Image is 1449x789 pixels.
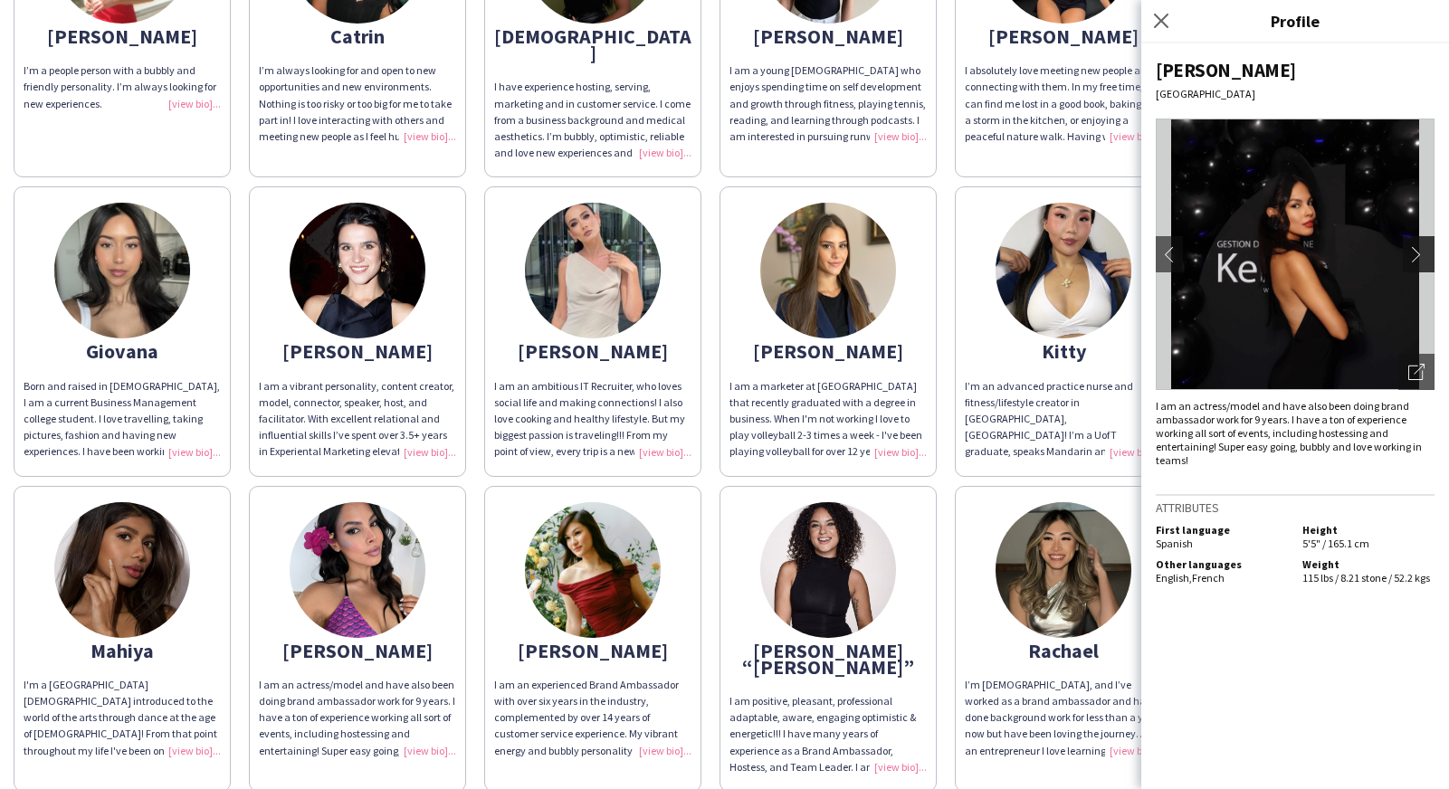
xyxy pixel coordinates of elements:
div: I’m [DEMOGRAPHIC_DATA], and I’ve worked as a brand ambassador and have done background work for l... [965,677,1162,759]
div: [PERSON_NAME] [494,343,691,359]
h5: Height [1302,523,1435,537]
h5: Other languages [1156,557,1288,571]
div: Born and raised in [DEMOGRAPHIC_DATA], I am a current Business Management college student. I love... [24,378,221,461]
span: 5'5" / 165.1 cm [1302,537,1369,550]
h3: Profile [1141,9,1449,33]
div: I'm a [GEOGRAPHIC_DATA][DEMOGRAPHIC_DATA] introduced to the world of the arts through dance at th... [24,677,221,759]
div: I am a young [DEMOGRAPHIC_DATA] who enjoys spending time on self development and growth through f... [729,62,927,145]
div: [DEMOGRAPHIC_DATA] [494,28,691,61]
div: [GEOGRAPHIC_DATA] [1156,87,1435,100]
div: [PERSON_NAME] [729,28,927,44]
img: thumb-6822569337d1e.jpeg [525,502,661,638]
div: [PERSON_NAME] [1156,58,1435,82]
div: [PERSON_NAME] [729,343,927,359]
h5: Weight [1302,557,1435,571]
h5: First language [1156,523,1288,537]
img: thumb-de70936b-6da6-4c63-8a78-29d8da20b72b.jpg [760,203,896,338]
div: I’m always looking for and open to new opportunities and new environments. Nothing is too risky o... [259,62,456,145]
img: thumb-7f5bb3b9-617c-47ea-a986-a5c46022280f.jpg [996,502,1131,638]
img: thumb-67f608d182194.jpeg [54,203,190,338]
div: I’m an advanced practice nurse and fitness/lifestyle creator in [GEOGRAPHIC_DATA], [GEOGRAPHIC_DA... [965,378,1162,461]
div: [PERSON_NAME] [24,28,221,44]
img: thumb-a932f1fc-09e2-4b50-bc12-f9c3a45a96ac.jpg [290,502,425,638]
div: I absolutely love meeting new people and connecting with them. In my free time, you can find me l... [965,62,1162,145]
div: Rachael [965,642,1162,659]
img: thumb-512d8500-9afd-4d13-be14-c217680cb528.png [996,203,1131,338]
div: Mahiya [24,642,221,659]
div: [PERSON_NAME] “[PERSON_NAME]” [729,642,927,675]
img: thumb-684af83b23777.jpeg [525,203,661,338]
span: French [1192,571,1225,585]
span: Spanish [1156,537,1193,550]
span: 115 lbs / 8.21 stone / 52.2 kgs [1302,571,1430,585]
div: [PERSON_NAME] [965,28,1162,44]
img: thumb-160da553-b73d-4c1d-8112-5528a19ad7e5.jpg [54,502,190,638]
span: English , [1156,571,1192,585]
img: thumb-af43c466-b1e9-42e9-a7cf-05362a65e204.jpg [290,203,425,338]
h3: Attributes [1156,499,1435,516]
div: I am an experienced Brand Ambassador with over six years in the industry, complemented by over 14... [494,677,691,759]
div: I am a marketer at [GEOGRAPHIC_DATA] that recently graduated with a degree in business. When I'm ... [729,378,927,461]
img: thumb-096a36ae-d931-42e9-ab24-93c62949a946.png [760,502,896,638]
div: [PERSON_NAME] [259,343,456,359]
img: Crew avatar or photo [1156,119,1435,390]
div: Catrin [259,28,456,44]
div: [PERSON_NAME] [259,642,456,659]
div: Kitty [965,343,1162,359]
div: Giovana [24,343,221,359]
div: Open photos pop-in [1398,354,1435,390]
div: I am a vibrant personality, content creator, model, connector, speaker, host, and facilitator. Wi... [259,378,456,461]
div: [PERSON_NAME] [494,642,691,659]
div: I am an actress/model and have also been doing brand ambassador work for 9 years. I have a ton of... [259,677,456,759]
div: I am an actress/model and have also been doing brand ambassador work for 9 years. I have a ton of... [1156,399,1435,467]
div: I have experience hosting, serving, marketing and in customer service. I come from a business bac... [494,79,691,161]
div: I’m a people person with a bubbly and friendly personality. I’m always looking for new experiences. [24,62,221,112]
div: I am an ambitious IT Recruiter, who loves social life and making connections! I also love cooking... [494,378,691,461]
